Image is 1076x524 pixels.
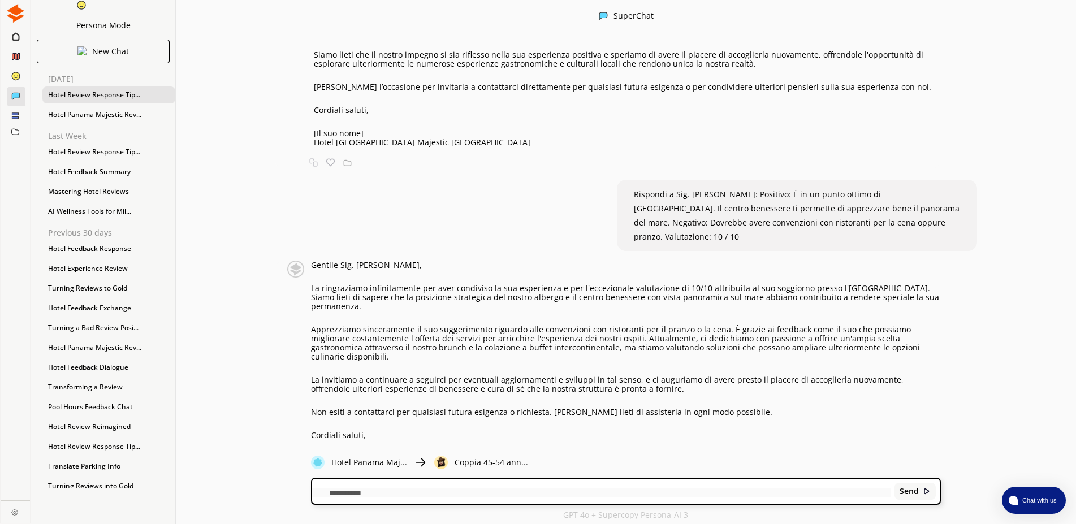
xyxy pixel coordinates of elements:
img: Close [286,261,305,278]
img: Close [77,46,87,55]
b: Send [900,487,919,496]
p: Cordiali saluti, [314,106,941,115]
button: atlas-launcher [1002,487,1066,514]
div: Translate Parking Info [42,458,175,475]
div: Transforming a Review [42,379,175,396]
img: Close [599,11,608,20]
p: Previous 30 days [48,228,175,237]
div: Mastering Hotel Reviews [42,183,175,200]
div: Turning Reviews into Gold [42,478,175,495]
p: Hotel Panama Maj... [331,458,407,467]
p: La ringraziamo infinitamente per aver condiviso la sua esperienza e per l'eccezionale valutazione... [311,284,941,311]
img: Close [11,509,18,516]
p: La invitiamo a continuare a seguirci per eventuali aggiornamenti e sviluppi in tal senso, e ci au... [311,375,941,393]
img: Save [343,158,352,167]
img: Close [434,456,448,469]
p: New Chat [92,47,129,56]
img: Close [414,456,427,469]
p: Apprezziamo sinceramente il suo suggerimento riguardo alle convenzioni con ristoranti per il pran... [311,325,941,361]
p: [DATE] [48,75,175,84]
div: Hotel Experience Review [42,260,175,277]
div: Hotel Panama Majestic Rev... [42,106,175,123]
img: Copy [309,158,318,167]
img: Close [6,4,25,23]
p: Siamo lieti che il nostro impegno si sia riflesso nella sua esperienza positiva e speriamo di ave... [314,50,941,68]
div: Persona Mode [76,21,131,30]
div: Hotel Feedback Dialogue [42,359,175,376]
img: Favorite [326,158,335,167]
div: Turning a Bad Review Posi... [42,319,175,336]
div: Hotel Review Reimagined [42,418,175,435]
div: Hotel Review Response Tip... [42,438,175,455]
div: Hotel Feedback Response [42,240,175,257]
p: [PERSON_NAME] l’occasione per invitarla a contattarci direttamente per qualsiasi futura esigenza ... [314,83,941,92]
img: Close [923,487,931,495]
p: Gentile Sig. [PERSON_NAME], [311,261,941,270]
img: Close [311,456,325,469]
p: Non esiti a contattarci per qualsiasi futura esigenza o richiesta. [PERSON_NAME] lieti di assiste... [311,408,941,417]
div: Hotel Review Response Tip... [42,86,175,103]
p: GPT 4o + Supercopy Persona-AI 3 [563,510,688,519]
div: Hotel Panama Majestic Rev... [42,339,175,356]
div: Turning Reviews to Gold [42,280,175,297]
div: Pool Hours Feedback Chat [42,399,175,415]
span: Chat with us [1018,496,1059,505]
div: AI Wellness Tools for Mil... [42,203,175,220]
a: Close [1,501,30,521]
div: Hotel Feedback Summary [42,163,175,180]
p: Coppia 45-54 ann... [455,458,528,467]
p: Cordiali saluti, [311,431,941,440]
span: Rispondi a Sig. [PERSON_NAME]: Positivo: È in un punto ottimo di [GEOGRAPHIC_DATA]. Il centro ben... [634,189,960,242]
div: Hotel Feedback Exchange [42,300,175,317]
div: Hotel Review Response Tip... [42,144,175,161]
div: SuperChat [613,11,654,22]
p: [Il suo nome] [314,129,941,138]
p: Hotel [GEOGRAPHIC_DATA] Majestic [GEOGRAPHIC_DATA] [314,138,941,147]
p: Last Week [48,132,175,141]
